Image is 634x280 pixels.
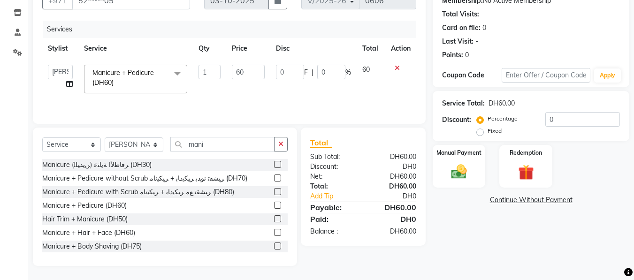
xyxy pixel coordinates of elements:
[42,242,142,251] div: Manicure + Body Shaving (DH75)
[42,228,135,238] div: Manicure + Hair + Face (DH60)
[363,227,423,236] div: DH60.00
[42,174,247,183] div: Manicure + Pedicure without Scrub ﺮﻴﺸﻘﺗ نوﺪﺑ ﺮﻴﻜﻳدﺎﺑ + ﺮﻴﻜﻴﻧﺎﻣ (DH70)
[385,38,416,59] th: Action
[226,38,270,59] th: Price
[303,213,363,225] div: Paid:
[594,68,621,83] button: Apply
[436,149,481,157] label: Manual Payment
[114,78,118,87] a: x
[312,68,313,77] span: |
[193,38,227,59] th: Qty
[442,98,485,108] div: Service Total:
[303,162,363,172] div: Discount:
[442,23,481,33] div: Card on file:
[374,191,424,201] div: DH0
[304,68,308,77] span: F
[43,21,423,38] div: Services
[92,68,154,87] span: Manicure + Pedicure (DH60)
[442,9,479,19] div: Total Visits:
[303,172,363,182] div: Net:
[488,127,502,135] label: Fixed
[502,68,590,83] input: Enter Offer / Coupon Code
[435,195,627,205] a: Continue Without Payment
[513,163,539,182] img: _gift.svg
[303,191,373,201] a: Add Tip
[357,38,385,59] th: Total
[482,23,486,33] div: 0
[442,115,471,125] div: Discount:
[42,214,128,224] div: Hair Trim + Manicure (DH50)
[488,114,518,123] label: Percentage
[363,202,423,213] div: DH60.00
[362,65,370,74] span: 60
[442,37,474,46] div: Last Visit:
[303,182,363,191] div: Total:
[363,213,423,225] div: DH0
[42,160,152,170] div: Manicure (ﻦﻳﺪﻴﻠﻟ) ﺮﻓﺎﻇﻷا ﺔﻳﺎﻨﻋ (DH30)
[42,201,127,211] div: Manicure + Pedicure (DH60)
[303,152,363,162] div: Sub Total:
[42,187,234,197] div: Manicure + Pedicure with Scrub ﺮﻴﺸﻘﺗ ﻊﻣ ﺮﻴﻜﻳدﺎﺑ + ﺮﻴﻜﻴﻧﺎﻣ (DH80)
[270,38,357,59] th: Disc
[78,38,193,59] th: Service
[442,50,463,60] div: Points:
[446,163,472,181] img: _cash.svg
[310,138,332,148] span: Total
[170,137,275,151] input: Search or Scan
[363,172,423,182] div: DH60.00
[303,227,363,236] div: Balance :
[303,202,363,213] div: Payable:
[363,152,423,162] div: DH60.00
[42,38,78,59] th: Stylist
[363,162,423,172] div: DH0
[345,68,351,77] span: %
[442,70,501,80] div: Coupon Code
[465,50,469,60] div: 0
[475,37,478,46] div: -
[489,98,515,108] div: DH60.00
[363,182,423,191] div: DH60.00
[510,149,542,157] label: Redemption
